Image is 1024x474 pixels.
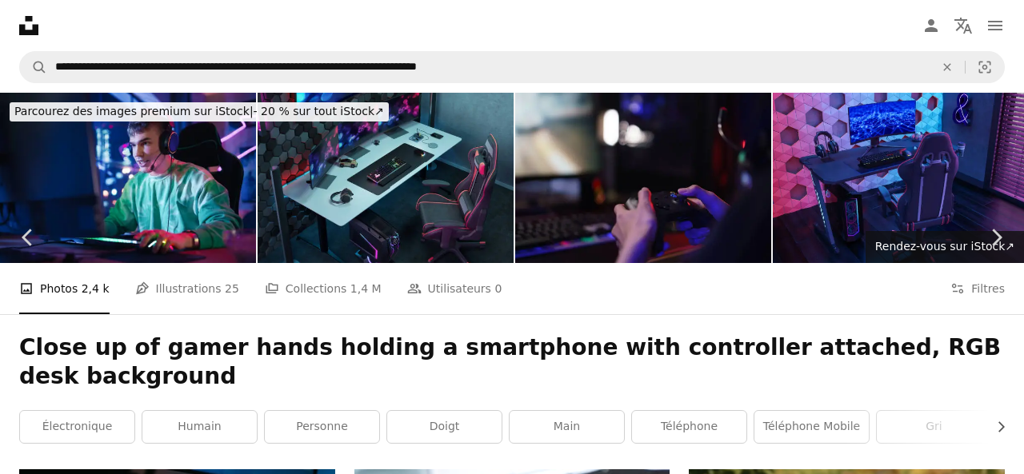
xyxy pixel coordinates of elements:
button: Menu [979,10,1011,42]
button: Recherche de visuels [966,52,1004,82]
a: gri [877,411,991,443]
button: Effacer [930,52,965,82]
a: Utilisateurs 0 [407,263,502,314]
a: personne [265,411,379,443]
button: Langue [947,10,979,42]
span: Parcourez des images premium sur iStock | [14,105,254,118]
a: main [510,411,624,443]
button: Filtres [950,263,1005,314]
a: Accueil — Unsplash [19,16,38,35]
span: Rendez-vous sur iStock ↗ [875,240,1014,253]
span: 1,4 M [350,280,382,297]
a: Suivant [968,161,1024,314]
a: doigt [387,411,502,443]
img: Main d’une joueuse de cyberhacker tenant le joystick de la manette pour jouer à des jeux sur ordi... [515,93,771,263]
a: Illustrations 25 [135,263,239,314]
a: électronique [20,411,134,443]
div: - 20 % sur tout iStock ↗ [10,102,389,121]
form: Rechercher des visuels sur tout le site [19,51,1005,83]
button: Rechercher sur Unsplash [20,52,47,82]
h1: Close up of gamer hands holding a smartphone with controller attached, RGB desk background [19,333,1005,391]
a: Connexion / S’inscrire [915,10,947,42]
span: 0 [494,280,502,297]
a: Rendez-vous sur iStock↗ [866,231,1024,263]
a: Collections 1,4 M [265,263,382,314]
a: Téléphone [632,411,746,443]
span: 25 [225,280,239,297]
img: Rendu 3D du bureau du joueur vidéo [258,93,514,263]
a: humain [142,411,257,443]
a: téléphone mobile [754,411,869,443]
button: faire défiler la liste vers la droite [986,411,1005,443]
